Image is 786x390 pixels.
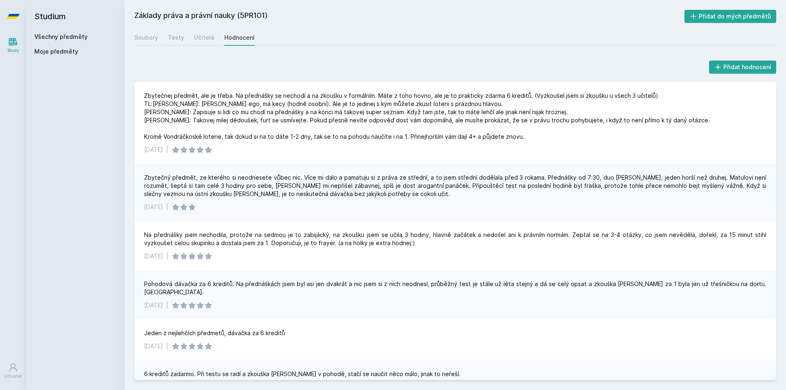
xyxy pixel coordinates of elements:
[5,373,22,379] div: Uživatel
[134,29,158,46] a: Soubory
[144,342,163,350] div: [DATE]
[144,252,163,260] div: [DATE]
[168,34,184,42] div: Testy
[168,29,184,46] a: Testy
[7,47,19,54] div: Study
[144,174,766,198] div: Zbytečný předmět, ze kterého si neodnesete vůbec nic. Více mi dalo a pamatuju si z práva ze střed...
[144,92,710,141] div: Zbytečnej předmět, ale je třeba. Na přednášky se nechodí a na zkoušku v formálním. Máte z toho ho...
[144,301,163,309] div: [DATE]
[144,370,461,378] div: 6 kreditů zadarmo. Při testu se radí a zkouška [PERSON_NAME] v pohodě, stačí se naučit něco málo,...
[166,342,168,350] div: |
[34,47,78,56] span: Moje předměty
[166,301,168,309] div: |
[224,29,255,46] a: Hodnocení
[144,203,163,211] div: [DATE]
[194,29,215,46] a: Učitelé
[224,34,255,42] div: Hodnocení
[194,34,215,42] div: Učitelé
[144,280,766,296] div: Pohodová dávačka za 6 kreditů. Na přednáškách jsem byl asi jen dvakrát a nic jsem si z nich neodn...
[166,146,168,154] div: |
[2,33,25,58] a: Study
[2,358,25,383] a: Uživatel
[34,33,88,40] a: Všechny předměty
[134,10,684,23] h2: Základy práva a právní nauky (5PR101)
[166,252,168,260] div: |
[144,146,163,154] div: [DATE]
[684,10,777,23] button: Přidat do mých předmětů
[144,329,285,337] div: Jeden z nejlehčích předmetů, dávačka za 6 kreditů
[144,231,766,247] div: Na přednášky jsem nechodila, protože na sedmou je to zabijácký, na zkoušku jsem se učila 3 hodiny...
[709,61,777,74] button: Přidat hodnocení
[166,203,168,211] div: |
[134,34,158,42] div: Soubory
